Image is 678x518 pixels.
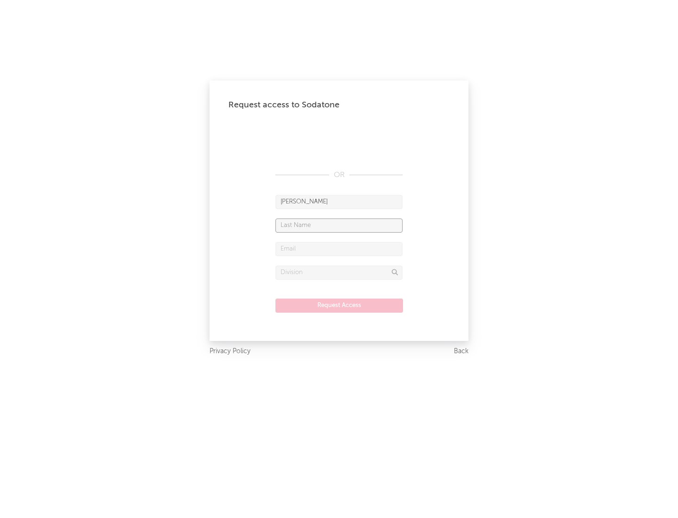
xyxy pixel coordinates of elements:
input: First Name [275,195,403,209]
div: OR [275,170,403,181]
button: Request Access [275,299,403,313]
a: Privacy Policy [210,346,250,357]
a: Back [454,346,468,357]
input: Last Name [275,219,403,233]
div: Request access to Sodatone [228,99,450,111]
input: Division [275,266,403,280]
input: Email [275,242,403,256]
